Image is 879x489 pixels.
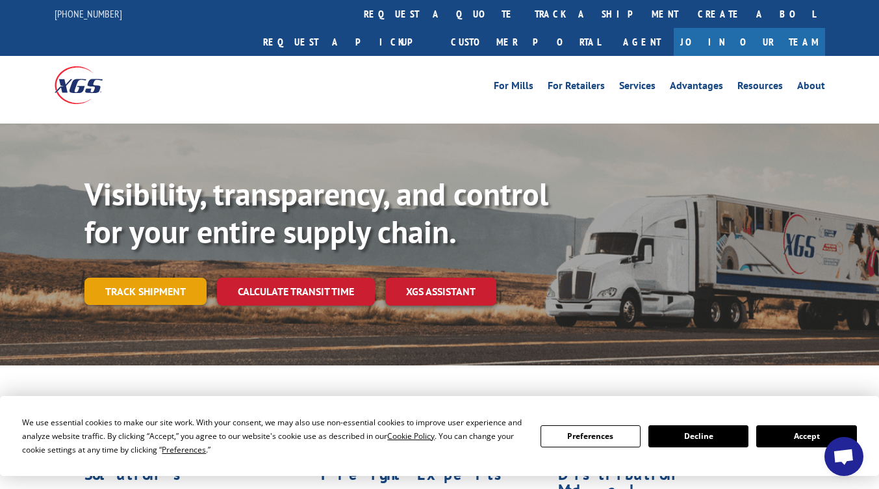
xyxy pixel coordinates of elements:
a: For Mills [494,81,533,95]
span: Preferences [162,444,206,455]
a: XGS ASSISTANT [385,278,496,306]
a: Advantages [670,81,723,95]
button: Decline [648,425,748,447]
a: About [797,81,825,95]
button: Preferences [541,425,641,447]
a: Request a pickup [253,28,441,56]
a: Customer Portal [441,28,610,56]
a: For Retailers [548,81,605,95]
a: Join Our Team [674,28,825,56]
a: Calculate transit time [217,278,375,306]
a: [PHONE_NUMBER] [55,7,122,20]
span: Cookie Policy [387,430,435,442]
div: Open chat [824,437,863,476]
a: Services [619,81,656,95]
a: Track shipment [84,278,207,305]
b: Visibility, transparency, and control for your entire supply chain. [84,174,548,252]
a: Resources [737,81,783,95]
div: We use essential cookies to make our site work. With your consent, we may also use non-essential ... [22,416,524,456]
button: Accept [756,425,856,447]
a: Agent [610,28,674,56]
